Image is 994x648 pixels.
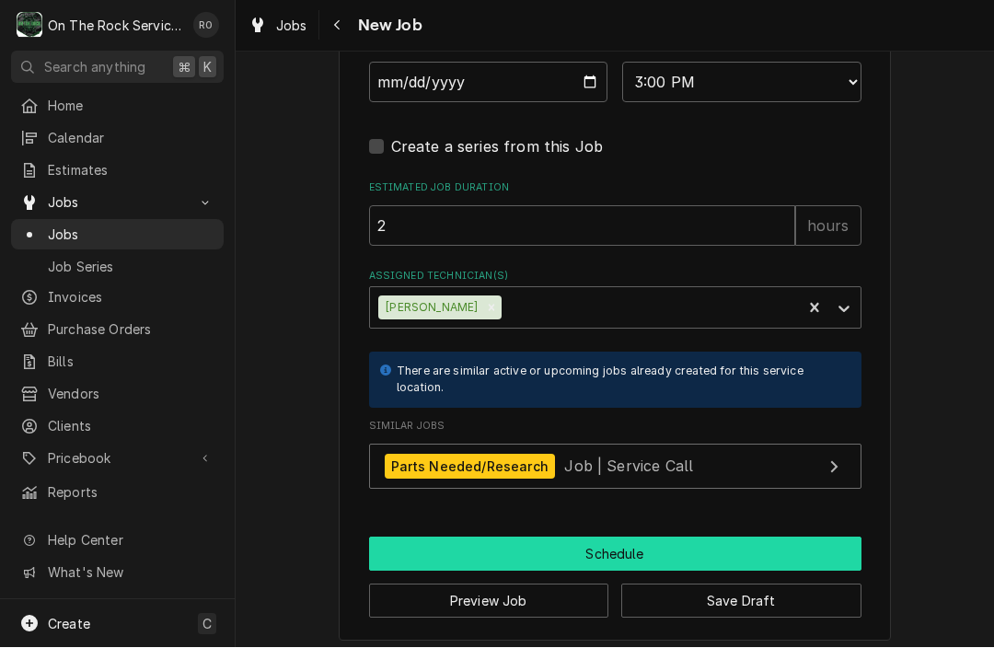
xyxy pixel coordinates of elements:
[795,206,861,247] div: hours
[391,136,604,158] label: Create a series from this Job
[11,315,224,345] a: Purchase Orders
[276,17,307,36] span: Jobs
[481,296,502,320] div: Remove Ray Beals
[48,531,213,550] span: Help Center
[369,538,861,572] button: Schedule
[369,445,861,490] a: View Job
[11,156,224,186] a: Estimates
[48,417,214,436] span: Clients
[48,353,214,372] span: Bills
[17,13,42,39] div: On The Rock Services's Avatar
[178,58,191,77] span: ⌘
[48,563,213,583] span: What's New
[48,17,183,36] div: On The Rock Services
[17,13,42,39] div: O
[11,91,224,121] a: Home
[241,11,315,41] a: Jobs
[203,58,212,77] span: K
[385,455,555,480] div: Parts Needed/Research
[323,11,353,40] button: Navigate back
[11,444,224,474] a: Go to Pricebook
[11,558,224,588] a: Go to What's New
[193,13,219,39] div: Rich Ortega's Avatar
[11,411,224,442] a: Clients
[622,63,861,103] select: Time Select
[397,364,843,398] div: There are similar active or upcoming jobs already created for this service location.
[369,538,861,572] div: Button Group Row
[48,320,214,340] span: Purchase Orders
[48,617,90,632] span: Create
[369,63,608,103] input: Date
[11,478,224,508] a: Reports
[44,58,145,77] span: Search anything
[369,181,861,196] label: Estimated Job Duration
[48,161,214,180] span: Estimates
[378,296,481,320] div: [PERSON_NAME]
[369,181,861,247] div: Estimated Job Duration
[11,252,224,283] a: Job Series
[48,226,214,245] span: Jobs
[11,347,224,377] a: Bills
[621,584,861,619] button: Save Draft
[369,584,609,619] button: Preview Job
[11,52,224,84] button: Search anything⌘K
[48,129,214,148] span: Calendar
[369,270,861,284] label: Assigned Technician(s)
[193,13,219,39] div: RO
[48,193,187,213] span: Jobs
[11,123,224,154] a: Calendar
[202,615,212,634] span: C
[369,420,861,499] div: Similar Jobs
[48,258,214,277] span: Job Series
[11,220,224,250] a: Jobs
[369,572,861,619] div: Button Group Row
[369,270,861,330] div: Assigned Technician(s)
[11,379,224,410] a: Vendors
[48,385,214,404] span: Vendors
[48,97,214,116] span: Home
[48,483,214,503] span: Reports
[369,538,861,619] div: Button Group
[11,188,224,218] a: Go to Jobs
[11,283,224,313] a: Invoices
[564,457,693,476] span: Job | Service Call
[369,420,861,434] span: Similar Jobs
[48,288,214,307] span: Invoices
[369,38,861,103] div: Estimated Arrival Time
[353,14,422,39] span: New Job
[48,449,187,469] span: Pricebook
[11,526,224,556] a: Go to Help Center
